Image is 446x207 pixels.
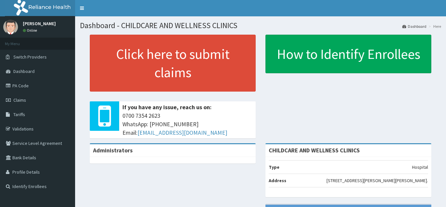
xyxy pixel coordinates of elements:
[3,20,18,34] img: User Image
[269,147,360,154] strong: CHILDCARE AND WELLNESS CLINICS
[13,68,35,74] span: Dashboard
[13,54,47,60] span: Switch Providers
[23,21,56,26] p: [PERSON_NAME]
[93,147,133,154] b: Administrators
[13,112,25,117] span: Tariffs
[23,28,39,33] a: Online
[90,35,256,92] a: Click here to submit claims
[402,24,426,29] a: Dashboard
[122,112,252,137] span: 0700 7354 2623 WhatsApp: [PHONE_NUMBER] Email:
[13,97,26,103] span: Claims
[327,177,428,184] p: [STREET_ADDRESS][PERSON_NAME][PERSON_NAME].
[412,164,428,170] p: Hospital
[427,24,441,29] li: Here
[269,178,286,183] b: Address
[269,164,279,170] b: Type
[265,35,431,73] a: How to Identify Enrollees
[122,103,212,111] b: If you have any issue, reach us on:
[80,21,441,30] h1: Dashboard - CHILDCARE AND WELLNESS CLINICS
[137,129,227,136] a: [EMAIL_ADDRESS][DOMAIN_NAME]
